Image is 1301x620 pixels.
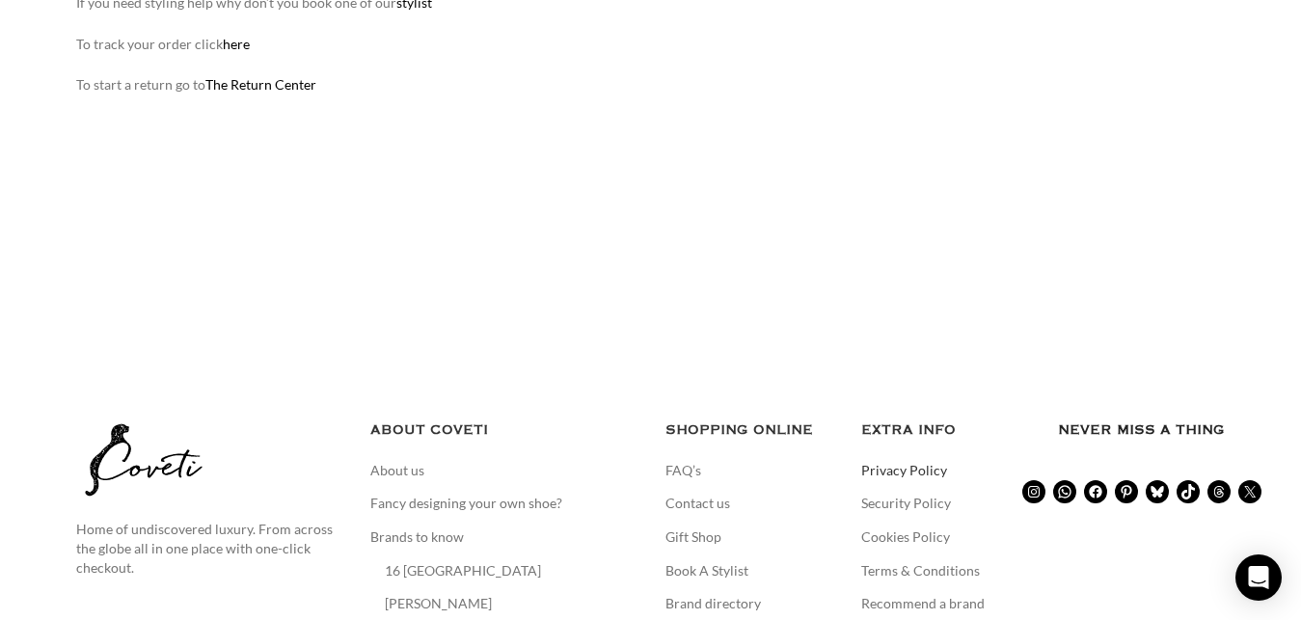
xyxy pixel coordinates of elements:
a: Lizard [76,199,113,215]
a: The Return Center [205,76,316,93]
a: Book A Stylist [665,561,750,580]
a: Terms & Conditions [861,561,982,580]
a: Privacy Policy [861,461,949,480]
a: T&C [76,240,102,256]
p: To start a return go to [76,74,1226,95]
a: Buyer protection [76,117,178,133]
a: About us [370,461,426,480]
h5: EXTRA INFO [861,419,1029,441]
a: 16 [GEOGRAPHIC_DATA] [385,561,543,580]
div: Open Intercom Messenger [1235,554,1282,601]
a: FAQ’s [665,461,703,480]
a: Cookies Policy [861,527,952,547]
h3: Never miss a thing [1058,419,1226,441]
a: Brand directory [665,594,763,613]
a: [PERSON_NAME] [385,594,494,613]
a: shipping prices [76,158,167,175]
a: Security Policy [861,494,953,513]
p: To track your order click [76,34,1226,55]
h5: SHOPPING ONLINE [665,419,833,441]
a: Contact us [665,494,732,513]
a: here [223,36,250,52]
a: Brands to know [370,527,466,547]
a: Fancy designing your own shoe? [370,494,564,513]
h5: ABOUT COVETI [370,419,637,441]
a: Recommend a brand [861,594,987,613]
a: Gift Shop [665,527,723,547]
img: coveti-black-logo_ueqiqk.png [76,419,211,500]
p: Home of undiscovered luxury. From across the globe all in one place with one-click checkout. [76,520,342,577]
